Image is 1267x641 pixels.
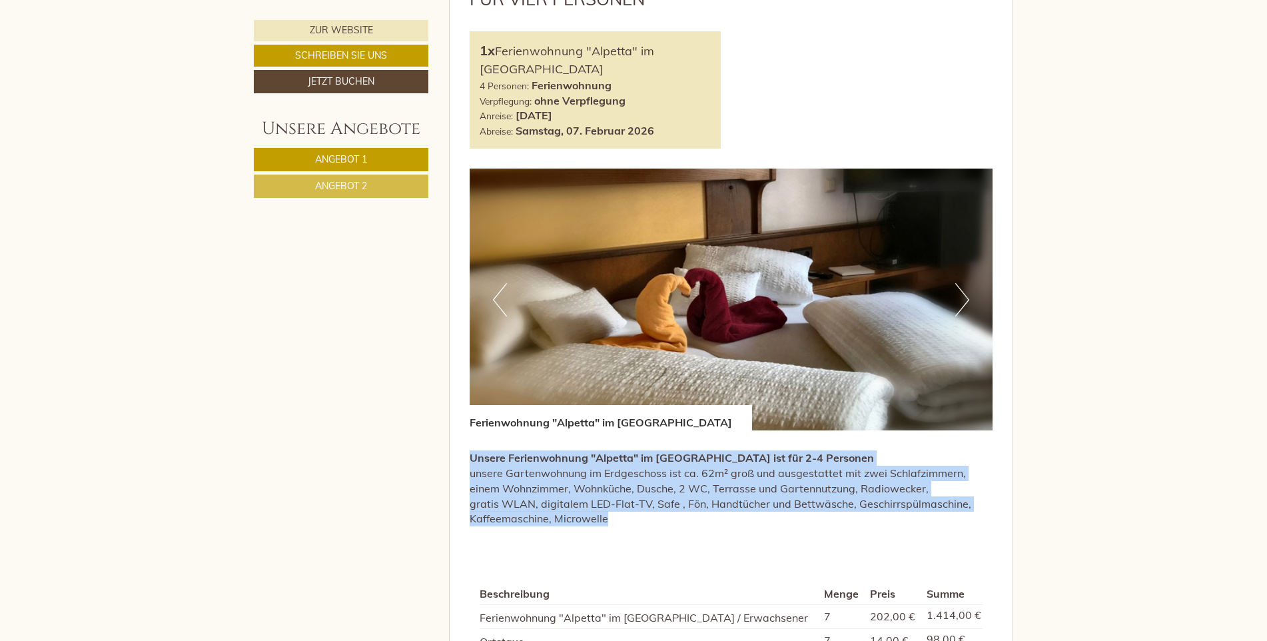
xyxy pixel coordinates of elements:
small: 4 Personen: [480,80,529,91]
a: Zur Website [254,20,428,41]
th: Summe [921,584,983,604]
td: Ferienwohnung "Alpetta" im [GEOGRAPHIC_DATA] / Erwachsener [480,605,819,629]
th: Preis [865,584,921,604]
b: Samstag, 07. Februar 2026 [516,124,654,137]
span: Angebot 2 [315,180,367,192]
b: [DATE] [516,109,552,122]
a: Schreiben Sie uns [254,45,428,67]
span: Angebot 1 [315,153,367,165]
th: Menge [819,584,865,604]
strong: Unsere Ferienwohnung "Alpetta" im [GEOGRAPHIC_DATA] ist für 2-4 Personen [470,451,874,464]
span: 202,00 € [870,610,915,623]
b: Ferienwohnung [532,79,612,92]
small: Abreise: [480,125,513,137]
small: Anreise: [480,110,513,121]
td: 1.414,00 € [921,605,983,629]
a: Jetzt buchen [254,70,428,93]
img: image [470,169,993,430]
div: Unsere Angebote [254,117,428,141]
th: Beschreibung [480,584,819,604]
b: 1x [480,42,495,59]
div: Ferienwohnung "Alpetta" im [GEOGRAPHIC_DATA] [470,405,752,430]
button: Previous [493,283,507,317]
button: Next [955,283,969,317]
small: Verpflegung: [480,95,532,107]
div: Ferienwohnung "Alpetta" im [GEOGRAPHIC_DATA] [480,41,711,77]
p: unsere Gartenwohnung im Erdgeschoss ist ca. 62m² groß und ausgestattet mit zwei Schlafzimmern, ei... [470,450,993,526]
b: ohne Verpflegung [534,94,626,107]
td: 7 [819,605,865,629]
